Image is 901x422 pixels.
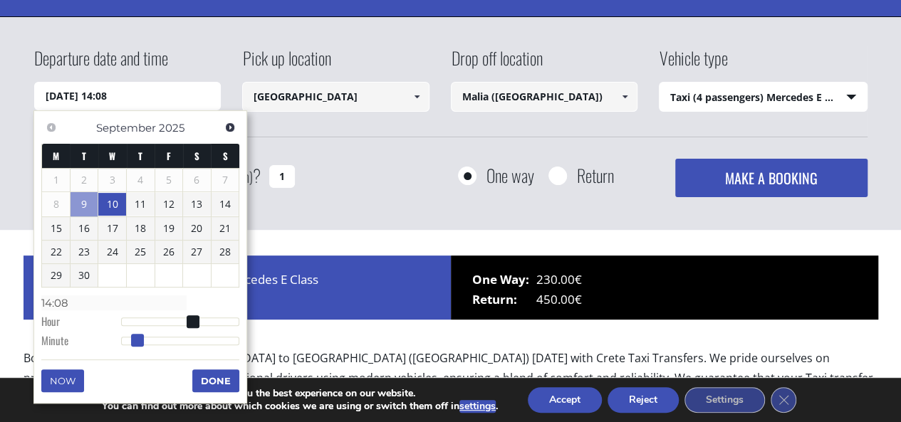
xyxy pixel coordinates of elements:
span: Taxi (4 passengers) Mercedes E Class [660,83,867,112]
a: 23 [71,241,98,263]
a: Previous [41,118,61,137]
div: 230.00€ 450.00€ [451,255,878,320]
button: settings [459,400,496,413]
span: 8 [42,193,70,216]
div: Price for 1 x Taxi (4 passengers) Mercedes E Class [24,255,451,320]
label: Drop off location [451,46,543,82]
a: 19 [155,217,183,240]
button: Settings [684,387,765,413]
a: 15 [42,217,70,240]
span: 7 [212,169,239,191]
p: Book a Taxi transfer from [GEOGRAPHIC_DATA] to [GEOGRAPHIC_DATA] ([GEOGRAPHIC_DATA]) [DATE] with ... [24,348,878,420]
span: 2025 [159,121,184,134]
label: Return [577,167,614,184]
button: MAKE A BOOKING [675,159,867,197]
span: 4 [127,169,155,191]
a: Next [220,118,239,137]
span: Saturday [194,149,199,163]
a: Show All Items [405,82,428,112]
label: Vehicle type [659,46,728,82]
span: 3 [98,169,126,191]
a: 13 [183,193,211,216]
span: September [96,121,156,134]
span: 6 [183,169,211,191]
a: 26 [155,241,183,263]
a: 17 [98,217,126,240]
span: Tuesday [82,149,86,163]
a: 10 [98,193,126,216]
a: 22 [42,241,70,263]
a: 25 [127,241,155,263]
a: 29 [42,264,70,287]
button: Accept [528,387,602,413]
input: Select pickup location [242,82,429,112]
button: Reject [608,387,679,413]
button: Close GDPR Cookie Banner [771,387,796,413]
p: You can find out more about which cookies we are using or switch them off in . [102,400,498,413]
a: Show All Items [613,82,637,112]
label: Pick up location [242,46,331,82]
a: 18 [127,217,155,240]
a: 28 [212,241,239,263]
span: Next [224,122,236,133]
dt: Minute [41,333,120,352]
a: 14 [212,193,239,216]
a: 30 [71,264,98,287]
a: 24 [98,241,126,263]
span: Wednesday [109,149,115,163]
a: 12 [155,193,183,216]
a: 16 [71,217,98,240]
button: Now [41,369,84,392]
button: Done [192,369,239,392]
span: 5 [155,169,183,191]
a: 21 [212,217,239,240]
p: We are using cookies to give you the best experience on our website. [102,387,498,400]
span: Return: [472,290,536,310]
span: Thursday [138,149,142,163]
a: 27 [183,241,211,263]
dt: Hour [41,314,120,332]
label: One way [486,167,534,184]
span: One Way: [472,270,536,290]
span: Previous [46,122,57,133]
a: 9 [71,192,98,216]
label: Departure date and time [34,46,168,82]
span: 1 [42,169,70,191]
span: 2 [71,169,98,191]
input: Select drop-off location [451,82,638,112]
a: 20 [183,217,211,240]
a: 11 [127,193,155,216]
span: Sunday [223,149,228,163]
span: Monday [53,149,59,163]
span: Friday [167,149,171,163]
